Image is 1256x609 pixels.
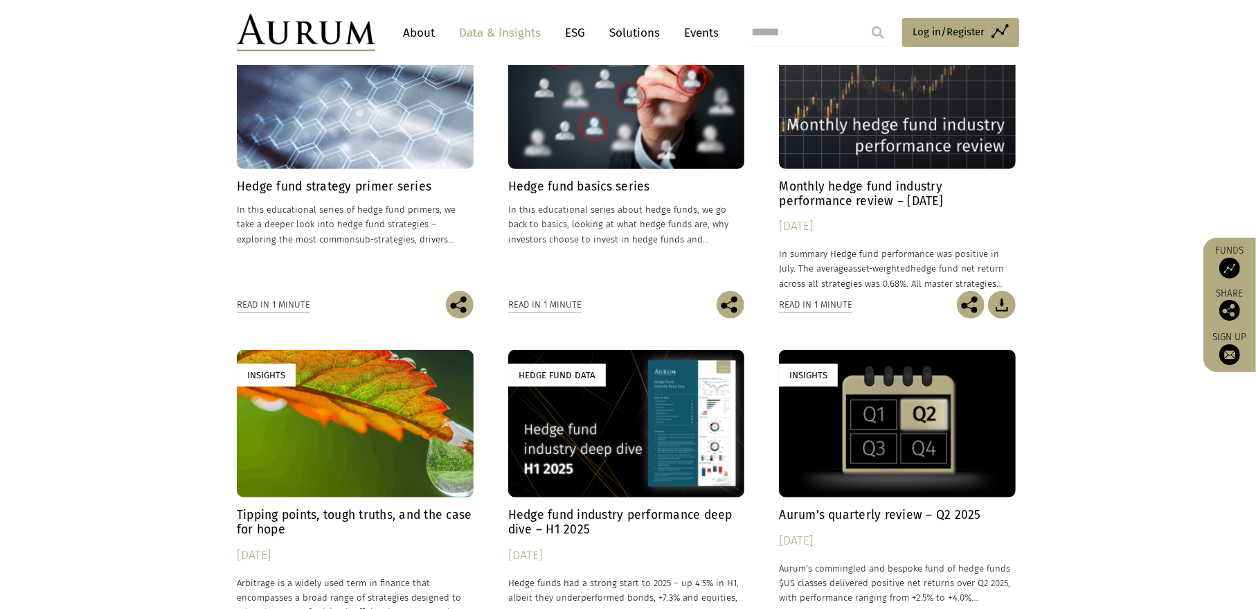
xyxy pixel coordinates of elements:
[779,247,1016,290] p: In summary Hedge fund performance was positive in July. The average hedge fund net return across ...
[237,21,474,290] a: Insights Hedge fund strategy primer series In this educational series of hedge fund primers, we t...
[396,20,442,46] a: About
[1210,245,1249,279] a: Funds
[508,364,606,387] div: Hedge Fund Data
[848,263,910,274] span: asset-weighted
[237,14,375,51] img: Aurum
[237,297,310,312] div: Read in 1 minute
[508,179,745,194] h4: Hedge fund basics series
[237,546,474,565] div: [DATE]
[1210,289,1249,321] div: Share
[237,364,296,387] div: Insights
[1219,344,1240,365] img: Sign up to our newsletter
[237,179,474,194] h4: Hedge fund strategy primer series
[779,508,1016,522] h4: Aurum’s quarterly review – Q2 2025
[957,291,985,319] img: Share this post
[508,508,745,537] h4: Hedge fund industry performance deep dive – H1 2025
[602,20,667,46] a: Solutions
[779,217,1016,236] div: [DATE]
[558,20,592,46] a: ESG
[237,202,474,246] p: In this educational series of hedge fund primers, we take a deeper look into hedge fund strategie...
[779,179,1016,209] h4: Monthly hedge fund industry performance review – [DATE]
[355,234,415,245] span: sub-strategies
[1219,300,1240,321] img: Share this post
[864,19,892,46] input: Submit
[452,20,548,46] a: Data & Insights
[446,291,474,319] img: Share this post
[237,508,474,537] h4: Tipping points, tough truths, and the case for hope
[1219,258,1240,279] img: Access Funds
[779,364,838,387] div: Insights
[677,20,719,46] a: Events
[779,297,852,312] div: Read in 1 minute
[913,24,985,40] span: Log in/Register
[508,202,745,246] p: In this educational series about hedge funds, we go back to basics, looking at what hedge funds a...
[779,561,1016,605] p: Aurum’s commingled and bespoke fund of hedge funds $US classes delivered positive net returns ove...
[508,546,745,565] div: [DATE]
[717,291,744,319] img: Share this post
[508,297,582,312] div: Read in 1 minute
[902,18,1019,47] a: Log in/Register
[1210,331,1249,365] a: Sign up
[508,21,745,290] a: Insights Hedge fund basics series In this educational series about hedge funds, we go back to bas...
[779,531,1016,551] div: [DATE]
[779,21,1016,290] a: Hedge Fund Data Monthly hedge fund industry performance review – [DATE] [DATE] In summary Hedge f...
[988,291,1016,319] img: Download Article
